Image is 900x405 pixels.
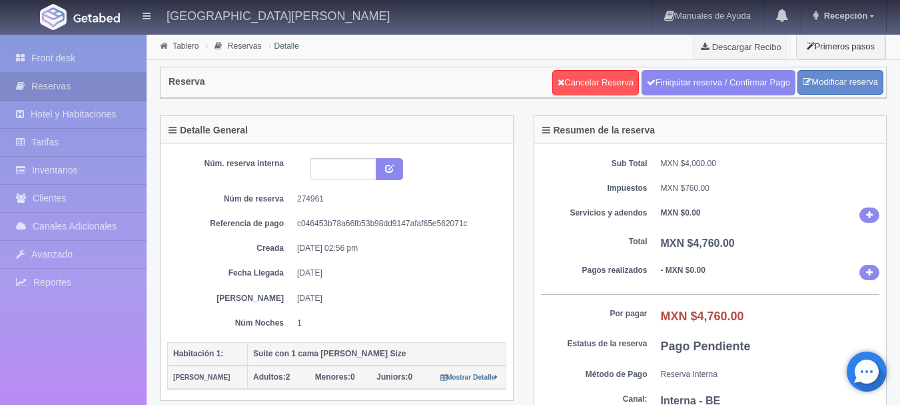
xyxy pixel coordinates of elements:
[796,33,885,59] button: Primeros pasos
[173,374,230,381] small: [PERSON_NAME]
[248,342,506,366] th: Suite con 1 cama [PERSON_NAME] Size
[542,125,656,135] h4: Resumen de la reserva
[297,218,496,230] dd: c046453b78a66fb53b98dd9147afaf65e562071c
[541,236,648,248] dt: Total
[376,372,408,382] strong: Juniors:
[541,183,648,194] dt: Impuestos
[541,308,648,320] dt: Por pagar
[177,193,284,205] dt: Núm de reserva
[661,310,744,323] b: MXN $4,760.00
[552,70,639,95] a: Cancelar Reserva
[173,41,199,51] a: Tablero
[177,243,284,254] dt: Creada
[315,372,350,382] strong: Menores:
[661,369,880,380] dd: Reserva Interna
[169,77,205,87] h4: Reserva
[297,293,496,304] dd: [DATE]
[661,340,751,353] b: Pago Pendiente
[167,7,390,23] h4: [GEOGRAPHIC_DATA][PERSON_NAME]
[297,243,496,254] dd: [DATE] 02:56 pm
[169,125,248,135] h4: Detalle General
[253,372,290,382] span: 2
[541,369,648,380] dt: Método de Pago
[541,265,648,276] dt: Pagos realizados
[177,158,284,169] dt: Núm. reserva interna
[642,70,795,95] a: Finiquitar reserva / Confirmar Pago
[661,158,880,169] dd: MXN $4,000.00
[376,372,412,382] span: 0
[440,374,498,381] small: Mostrar Detalle
[541,158,648,169] dt: Sub Total
[541,338,648,350] dt: Estatus de la reserva
[173,349,223,358] b: Habitación 1:
[297,193,496,205] dd: 274961
[541,208,648,219] dt: Servicios y adendos
[661,208,701,218] b: MXN $0.00
[297,268,496,279] dd: [DATE]
[297,318,496,329] dd: 1
[265,39,302,52] li: Detalle
[73,13,120,23] img: Getabed
[693,33,789,60] a: Descargar Recibo
[821,11,868,21] span: Recepción
[177,268,284,279] dt: Fecha Llegada
[177,318,284,329] dt: Núm Noches
[177,218,284,230] dt: Referencia de pago
[177,293,284,304] dt: [PERSON_NAME]
[315,372,355,382] span: 0
[253,372,286,382] strong: Adultos:
[228,41,262,51] a: Reservas
[661,183,880,194] dd: MXN $760.00
[40,4,67,30] img: Getabed
[440,372,498,382] a: Mostrar Detalle
[797,70,883,95] a: Modificar reserva
[661,238,735,249] b: MXN $4,760.00
[661,266,705,275] b: - MXN $0.00
[541,394,648,405] dt: Canal:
